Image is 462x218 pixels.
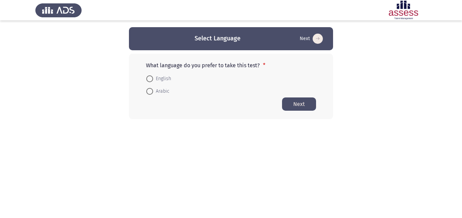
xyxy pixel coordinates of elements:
span: English [153,75,171,83]
img: Assessment logo of ASSESS Employability - EBI [380,1,427,20]
img: Assess Talent Management logo [35,1,82,20]
h3: Select Language [195,34,241,43]
p: What language do you prefer to take this test? [146,62,316,69]
button: Start assessment [282,97,316,111]
span: Arabic [153,87,169,95]
button: Start assessment [298,33,325,44]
